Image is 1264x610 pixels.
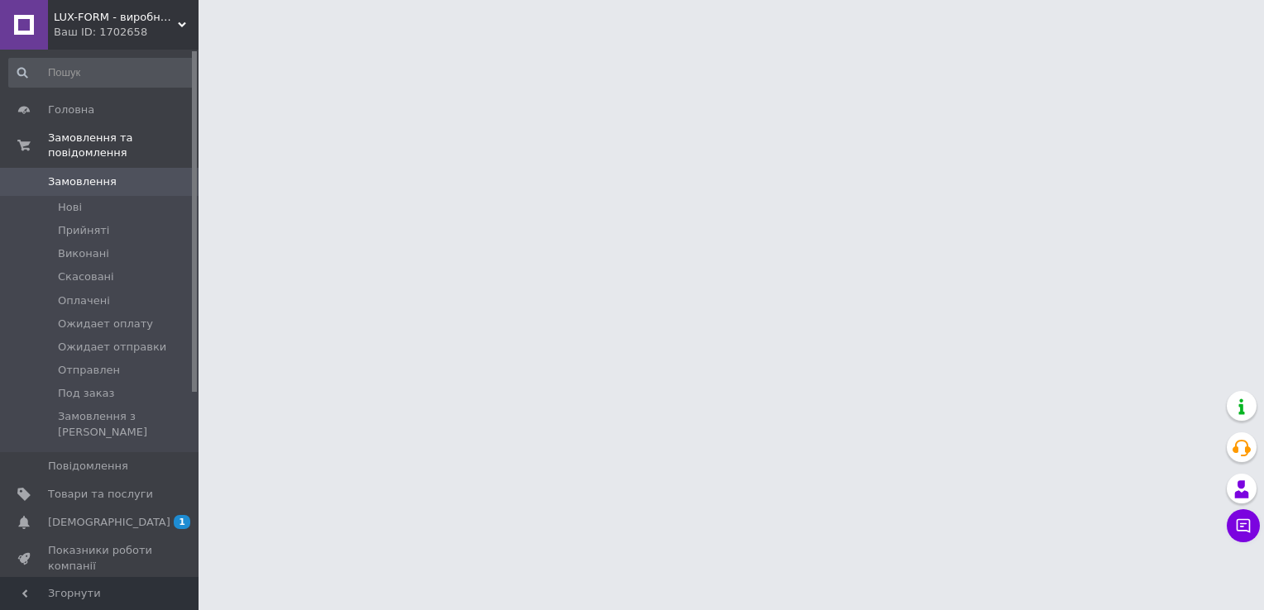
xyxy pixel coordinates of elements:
[48,515,170,530] span: [DEMOGRAPHIC_DATA]
[58,409,194,439] span: Замовлення з [PERSON_NAME]
[48,131,199,160] span: Замовлення та повідомлення
[58,386,114,401] span: Под заказ
[8,58,195,88] input: Пошук
[48,459,128,474] span: Повідомлення
[48,102,94,117] span: Головна
[58,340,166,355] span: Ожидает отправки
[54,25,199,40] div: Ваш ID: 1702658
[54,10,178,25] span: LUX-FORM - виробник уніформи для персоналу всіх галузей
[58,200,82,215] span: Нові
[58,223,109,238] span: Прийняті
[58,363,120,378] span: Отправлен
[1227,509,1260,542] button: Чат з покупцем
[58,269,114,284] span: Скасовані
[58,293,110,308] span: Оплачені
[48,487,153,502] span: Товари та послуги
[58,317,153,331] span: Ожидает оплату
[48,543,153,573] span: Показники роботи компанії
[58,246,109,261] span: Виконані
[48,174,117,189] span: Замовлення
[174,515,190,529] span: 1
